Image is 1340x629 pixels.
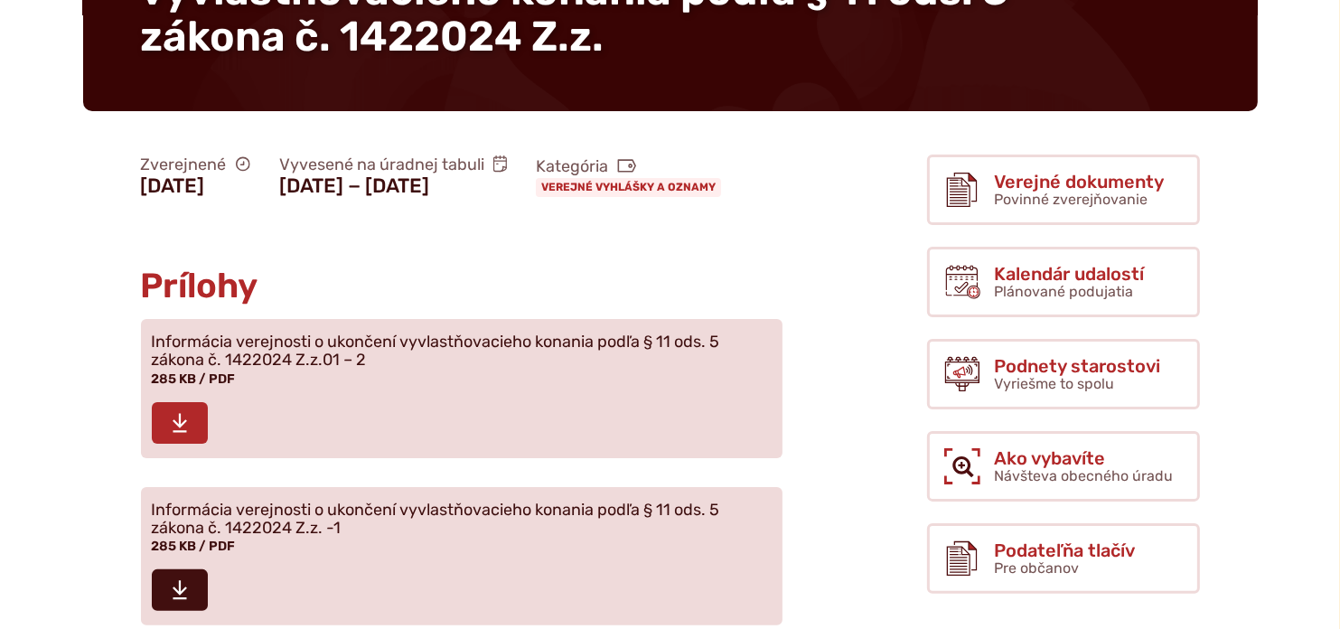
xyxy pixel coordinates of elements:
[995,264,1145,284] span: Kalendár udalostí
[152,333,750,370] span: Informácia verejnosti o ukončení vyvlastňovacieho konania podľa § 11 ods. 5 zákona č. 1422024 Z.z...
[152,502,750,538] span: Informácia verejnosti o ukončení vyvlastňovacieho konania podľa § 11 ods. 5 zákona č. 1422024 Z.z...
[927,431,1200,502] a: Ako vybavíte Návšteva obecného úradu
[152,539,236,554] span: 285 KB / PDF
[995,172,1165,192] span: Verejné dokumenty
[141,268,782,305] h2: Prílohy
[927,155,1200,225] a: Verejné dokumenty Povinné zverejňovanie
[141,155,250,175] span: Zverejnené
[279,155,508,175] span: Vyvesené na úradnej tabuli
[995,448,1174,468] span: Ako vybavíte
[995,559,1080,577] span: Pre občanov
[141,319,782,457] a: Informácia verejnosti o ukončení vyvlastňovacieho konania podľa § 11 ods. 5 zákona č. 1422024 Z.z...
[995,467,1174,484] span: Návšteva obecného úradu
[995,191,1148,208] span: Povinné zverejňovanie
[927,339,1200,409] a: Podnety starostovi Vyriešme to spolu
[995,540,1136,560] span: Podateľňa tlačív
[995,356,1161,376] span: Podnety starostovi
[141,174,250,198] figcaption: [DATE]
[927,247,1200,317] a: Kalendár udalostí Plánované podujatia
[141,487,782,625] a: Informácia verejnosti o ukončení vyvlastňovacieho konania podľa § 11 ods. 5 zákona č. 1422024 Z.z...
[995,375,1115,392] span: Vyriešme to spolu
[536,178,721,196] a: Verejné vyhlášky a oznamy
[995,283,1134,300] span: Plánované podujatia
[279,174,508,198] figcaption: [DATE] − [DATE]
[152,371,236,387] span: 285 KB / PDF
[536,156,728,177] span: Kategória
[927,523,1200,594] a: Podateľňa tlačív Pre občanov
